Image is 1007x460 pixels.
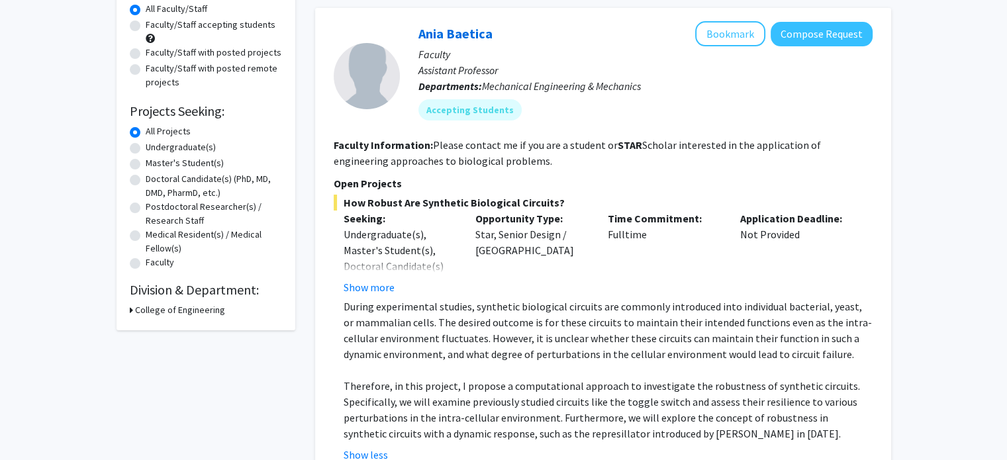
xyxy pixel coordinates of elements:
div: Not Provided [730,210,863,295]
p: During experimental studies, synthetic biological circuits are commonly introduced into individua... [344,299,873,362]
p: Opportunity Type: [475,210,588,226]
label: Undergraduate(s) [146,140,216,154]
p: Seeking: [344,210,456,226]
div: Star, Senior Design / [GEOGRAPHIC_DATA] [465,210,598,295]
p: Assistant Professor [418,62,873,78]
p: Therefore, in this project, I propose a computational approach to investigate the robustness of s... [344,378,873,441]
button: Compose Request to Ania Baetica [771,22,873,46]
h2: Projects Seeking: [130,103,282,119]
p: Open Projects [334,175,873,191]
p: Faculty [418,46,873,62]
iframe: Chat [10,400,56,450]
label: Faculty [146,255,174,269]
h3: College of Engineering [135,303,225,317]
div: Fulltime [598,210,730,295]
p: Time Commitment: [608,210,720,226]
span: Mechanical Engineering & Mechanics [482,79,641,93]
label: Doctoral Candidate(s) (PhD, MD, DMD, PharmD, etc.) [146,172,282,200]
label: Faculty/Staff with posted remote projects [146,62,282,89]
p: Application Deadline: [740,210,853,226]
span: How Robust Are Synthetic Biological Circuits? [334,195,873,210]
label: Medical Resident(s) / Medical Fellow(s) [146,228,282,255]
label: All Faculty/Staff [146,2,207,16]
label: All Projects [146,124,191,138]
label: Faculty/Staff with posted projects [146,46,281,60]
label: Master's Student(s) [146,156,224,170]
b: Departments: [418,79,482,93]
button: Add Ania Baetica to Bookmarks [695,21,765,46]
mat-chip: Accepting Students [418,99,522,120]
a: Ania Baetica [418,25,493,42]
label: Faculty/Staff accepting students [146,18,275,32]
button: Show more [344,279,395,295]
fg-read-more: Please contact me if you are a student or Scholar interested in the application of engineering ap... [334,138,821,167]
div: Undergraduate(s), Master's Student(s), Doctoral Candidate(s) (PhD, MD, DMD, PharmD, etc.) [344,226,456,306]
b: STAR [618,138,642,152]
h2: Division & Department: [130,282,282,298]
b: Faculty Information: [334,138,433,152]
label: Postdoctoral Researcher(s) / Research Staff [146,200,282,228]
